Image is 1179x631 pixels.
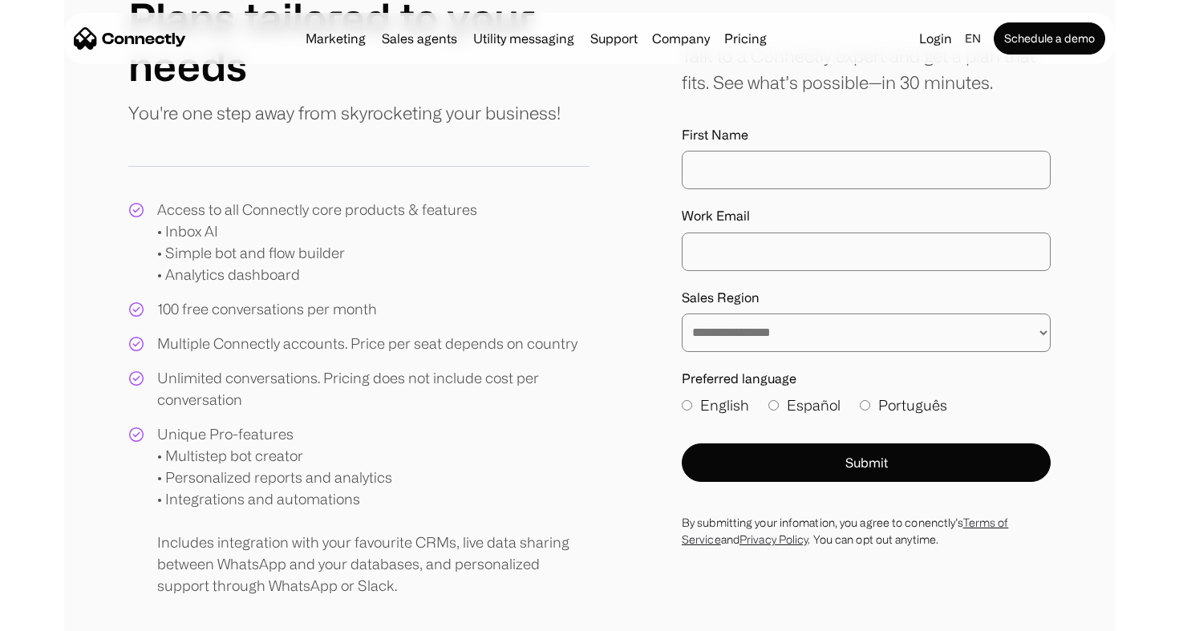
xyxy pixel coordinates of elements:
[467,32,581,45] a: Utility messaging
[682,394,749,416] label: English
[652,27,710,50] div: Company
[768,394,841,416] label: Español
[682,514,1051,548] div: By submitting your infomation, you agree to conenctly’s and . You can opt out anytime.
[682,127,1051,143] label: First Name
[157,199,477,285] div: Access to all Connectly core products & features • Inbox AI • Simple bot and flow builder • Analy...
[682,400,692,411] input: English
[682,208,1051,224] label: Work Email
[739,533,808,545] a: Privacy Policy
[682,290,1051,305] label: Sales Region
[994,22,1105,55] a: Schedule a demo
[682,516,1008,545] a: Terms of Service
[647,27,715,50] div: Company
[32,603,96,625] ul: Language list
[718,32,773,45] a: Pricing
[682,371,1051,386] label: Preferred language
[16,601,96,625] aside: Language selected: English
[299,32,372,45] a: Marketing
[157,298,377,320] div: 100 free conversations per month
[128,99,561,126] p: You're one step away from skyrocketing your business!
[682,443,1051,482] button: Submit
[965,27,981,50] div: en
[860,400,870,411] input: Português
[375,32,464,45] a: Sales agents
[682,42,1051,95] div: Talk to a Connectly expert and get a plan that fits. See what’s possible—in 30 minutes.
[74,26,186,51] a: home
[958,27,991,50] div: en
[157,423,589,597] div: Unique Pro-features • Multistep bot creator • Personalized reports and analytics • Integrations a...
[157,333,577,354] div: Multiple Connectly accounts. Price per seat depends on country
[768,400,779,411] input: Español
[913,27,958,50] a: Login
[584,32,644,45] a: Support
[860,394,947,416] label: Português
[157,367,589,411] div: Unlimited conversations. Pricing does not include cost per conversation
